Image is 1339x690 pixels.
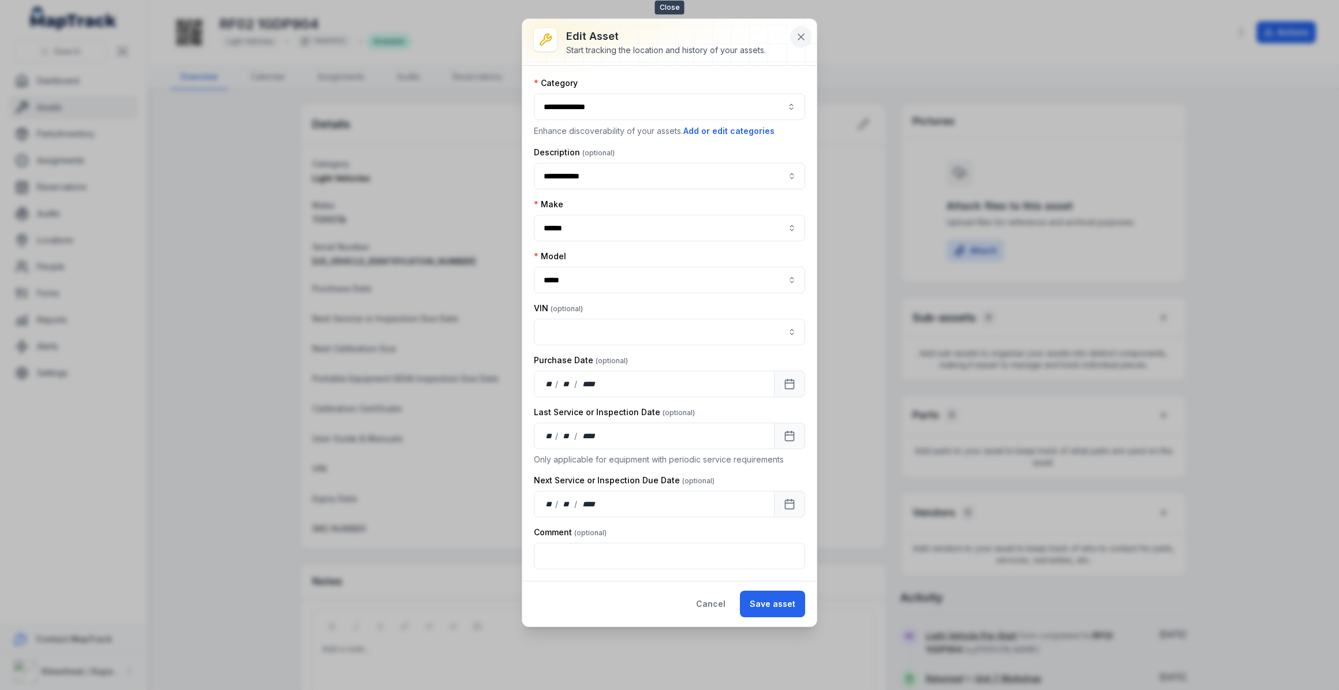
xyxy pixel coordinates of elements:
input: asset-edit:cf[8d30bdcc-ee20-45c2-b158-112416eb6043]-label [534,215,805,241]
label: VIN [534,303,583,314]
label: Next Service or Inspection Due Date [534,475,715,486]
button: Cancel [686,591,735,617]
div: / [555,430,559,442]
label: Category [534,77,578,89]
div: / [574,378,578,390]
button: Calendar [774,371,805,397]
p: Only applicable for equipment with periodic service requirements [534,454,805,465]
div: year, [578,498,600,510]
button: Save asset [740,591,805,617]
label: Model [534,251,566,262]
button: Calendar [774,423,805,449]
div: month, [559,378,575,390]
label: Description [534,147,615,158]
label: Comment [534,527,607,538]
div: year, [578,430,600,442]
button: Add or edit categories [683,125,775,137]
div: / [555,378,559,390]
div: day, [544,430,555,442]
input: asset-edit:cf[5827e389-34f9-4b46-9346-a02c2bfa3a05]-label [534,267,805,293]
p: Enhance discoverability of your assets. [534,125,805,137]
input: asset-edit:cf[2b1c1f38-d4a0-44d6-8a7a-4b22257a6752]-label [534,319,805,345]
label: Purchase Date [534,355,628,366]
div: year, [578,378,600,390]
input: asset-edit:description-label [534,163,805,189]
label: Make [534,199,563,210]
div: month, [559,430,575,442]
div: / [574,430,578,442]
label: Last Service or Inspection Date [534,406,695,418]
h3: Edit asset [566,28,766,44]
div: day, [544,378,555,390]
div: month, [559,498,575,510]
span: Close [655,1,685,14]
div: / [555,498,559,510]
button: Calendar [774,491,805,517]
div: day, [544,498,555,510]
div: Start tracking the location and history of your assets. [566,44,766,56]
div: / [574,498,578,510]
